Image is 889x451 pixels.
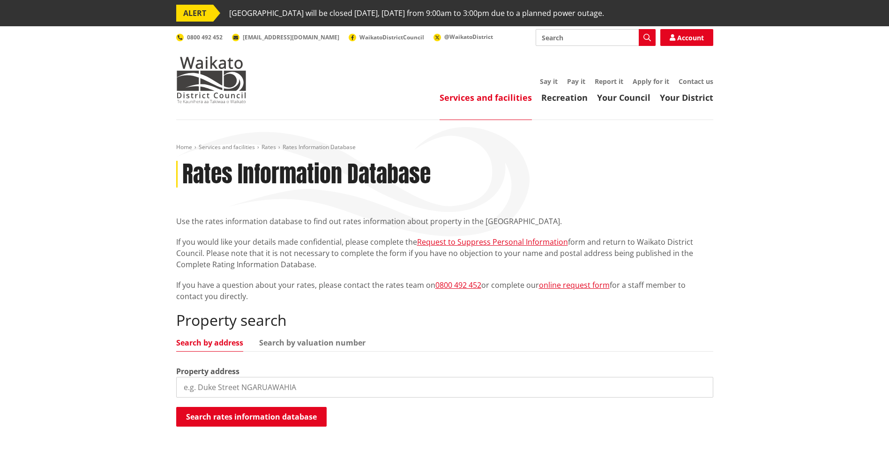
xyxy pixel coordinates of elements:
[595,77,623,86] a: Report it
[536,29,656,46] input: Search input
[232,33,339,41] a: [EMAIL_ADDRESS][DOMAIN_NAME]
[176,143,713,151] nav: breadcrumb
[176,366,239,377] label: Property address
[633,77,669,86] a: Apply for it
[440,92,532,103] a: Services and facilities
[679,77,713,86] a: Contact us
[359,33,424,41] span: WaikatoDistrictCouncil
[176,279,713,302] p: If you have a question about your rates, please contact the rates team on or complete our for a s...
[660,92,713,103] a: Your District
[261,143,276,151] a: Rates
[846,412,880,445] iframe: Messenger Launcher
[176,56,247,103] img: Waikato District Council - Te Kaunihera aa Takiwaa o Waikato
[660,29,713,46] a: Account
[176,143,192,151] a: Home
[541,92,588,103] a: Recreation
[597,92,650,103] a: Your Council
[539,280,610,290] a: online request form
[176,377,713,398] input: e.g. Duke Street NGARUAWAHIA
[176,5,213,22] span: ALERT
[176,236,713,270] p: If you would like your details made confidential, please complete the form and return to Waikato ...
[229,5,604,22] span: [GEOGRAPHIC_DATA] will be closed [DATE], [DATE] from 9:00am to 3:00pm due to a planned power outage.
[199,143,255,151] a: Services and facilities
[243,33,339,41] span: [EMAIL_ADDRESS][DOMAIN_NAME]
[349,33,424,41] a: WaikatoDistrictCouncil
[176,311,713,329] h2: Property search
[187,33,223,41] span: 0800 492 452
[444,33,493,41] span: @WaikatoDistrict
[176,33,223,41] a: 0800 492 452
[540,77,558,86] a: Say it
[182,161,431,188] h1: Rates Information Database
[567,77,585,86] a: Pay it
[433,33,493,41] a: @WaikatoDistrict
[259,339,366,346] a: Search by valuation number
[435,280,481,290] a: 0800 492 452
[283,143,356,151] span: Rates Information Database
[417,237,568,247] a: Request to Suppress Personal Information
[176,339,243,346] a: Search by address
[176,216,713,227] p: Use the rates information database to find out rates information about property in the [GEOGRAPHI...
[176,407,327,427] button: Search rates information database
